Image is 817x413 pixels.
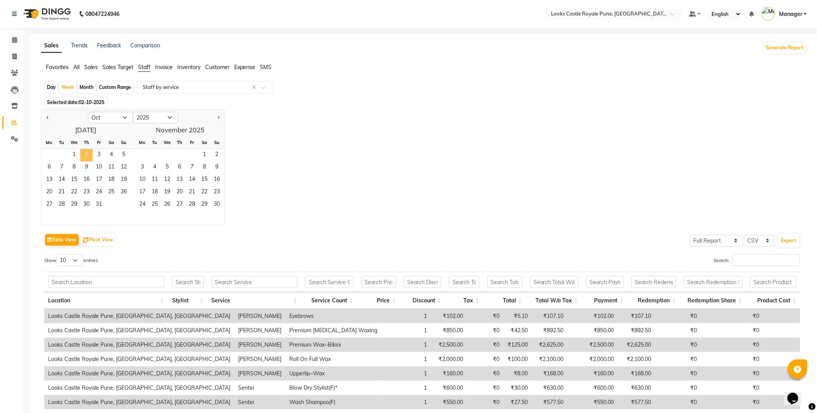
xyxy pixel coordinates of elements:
[105,161,117,174] div: Saturday, October 11, 2025
[168,292,208,309] th: Stylist: activate to sort column ascending
[161,136,173,149] div: We
[93,186,105,199] div: Friday, October 24, 2025
[149,186,161,199] span: 18
[503,395,532,410] td: ₹27.50
[198,186,211,199] div: Saturday, November 22, 2025
[431,352,467,366] td: ₹2,000.00
[80,174,93,186] div: Thursday, October 16, 2025
[136,174,149,186] div: Monday, November 10, 2025
[618,352,655,366] td: ₹2,100.00
[655,338,701,352] td: ₹0
[59,82,76,93] div: Week
[618,338,655,352] td: ₹2,625.00
[186,161,198,174] div: Friday, November 7, 2025
[234,323,285,338] td: [PERSON_NAME]
[117,149,130,161] div: Sunday, October 5, 2025
[55,174,68,186] span: 14
[568,395,618,410] td: ₹550.00
[186,199,198,211] span: 28
[186,174,198,186] div: Friday, November 14, 2025
[105,174,117,186] div: Saturday, October 18, 2025
[44,338,234,352] td: Looks Castle Royale Pune, [GEOGRAPHIC_DATA], [GEOGRAPHIC_DATA]
[105,186,117,199] div: Saturday, October 25, 2025
[43,161,55,174] div: Monday, October 6, 2025
[55,199,68,211] div: Tuesday, October 28, 2025
[44,309,234,323] td: Looks Castle Royale Pune, [GEOGRAPHIC_DATA], [GEOGRAPHIC_DATA]
[212,276,297,288] input: Search Service
[381,323,431,338] td: 1
[467,338,503,352] td: ₹0
[43,136,55,149] div: Mo
[161,161,173,174] div: Wednesday, November 5, 2025
[44,366,234,381] td: Looks Castle Royale Pune, [GEOGRAPHIC_DATA], [GEOGRAPHIC_DATA]
[211,161,223,174] div: Sunday, November 9, 2025
[381,395,431,410] td: 1
[93,174,105,186] span: 17
[198,161,211,174] div: Saturday, November 8, 2025
[784,382,809,405] iframe: chat widget
[358,292,400,309] th: Price: activate to sort column ascending
[211,199,223,211] span: 30
[381,352,431,366] td: 1
[177,64,200,71] span: Inventory
[55,161,68,174] span: 7
[431,338,467,352] td: ₹2,500.00
[186,186,198,199] div: Friday, November 21, 2025
[467,366,503,381] td: ₹0
[45,97,106,107] span: Selected date:
[198,199,211,211] span: 29
[93,161,105,174] span: 10
[80,149,93,161] span: 2
[763,323,810,338] td: ₹0
[173,174,186,186] span: 13
[381,381,431,395] td: 1
[381,338,431,352] td: 1
[568,323,618,338] td: ₹850.00
[55,136,68,149] div: Tu
[467,352,503,366] td: ₹0
[149,174,161,186] span: 11
[68,174,80,186] div: Wednesday, October 15, 2025
[467,381,503,395] td: ₹0
[618,309,655,323] td: ₹107.10
[186,199,198,211] div: Friday, November 28, 2025
[105,136,117,149] div: Sa
[136,199,149,211] span: 24
[211,161,223,174] span: 9
[44,292,168,309] th: Location: activate to sort column ascending
[532,309,568,323] td: ₹107.10
[136,199,149,211] div: Monday, November 24, 2025
[701,338,763,352] td: ₹0
[503,381,532,395] td: ₹30.00
[149,136,161,149] div: Tu
[701,309,763,323] td: ₹0
[149,199,161,211] span: 25
[136,174,149,186] span: 10
[80,161,93,174] div: Thursday, October 9, 2025
[84,64,98,71] span: Sales
[568,381,618,395] td: ₹600.00
[234,395,285,410] td: Sentei
[186,186,198,199] span: 21
[48,276,164,288] input: Search Location
[400,292,445,309] th: Discount: activate to sort column ascending
[117,136,130,149] div: Su
[467,323,503,338] td: ₹0
[301,292,358,309] th: Service Count: activate to sort column ascending
[161,174,173,186] span: 12
[44,352,234,366] td: Looks Castle Royale Pune, [GEOGRAPHIC_DATA], [GEOGRAPHIC_DATA]
[68,149,80,161] div: Wednesday, October 1, 2025
[43,199,55,211] span: 27
[526,292,582,309] th: Total W/o Tax: activate to sort column ascending
[655,366,701,381] td: ₹0
[93,136,105,149] div: Fr
[149,199,161,211] div: Tuesday, November 25, 2025
[530,276,579,288] input: Search Total W/o Tax
[173,186,186,199] div: Thursday, November 20, 2025
[117,174,130,186] span: 19
[763,352,810,366] td: ₹0
[568,366,618,381] td: ₹160.00
[215,111,221,124] button: Next month
[714,254,800,266] label: Search:
[532,352,568,366] td: ₹2,100.00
